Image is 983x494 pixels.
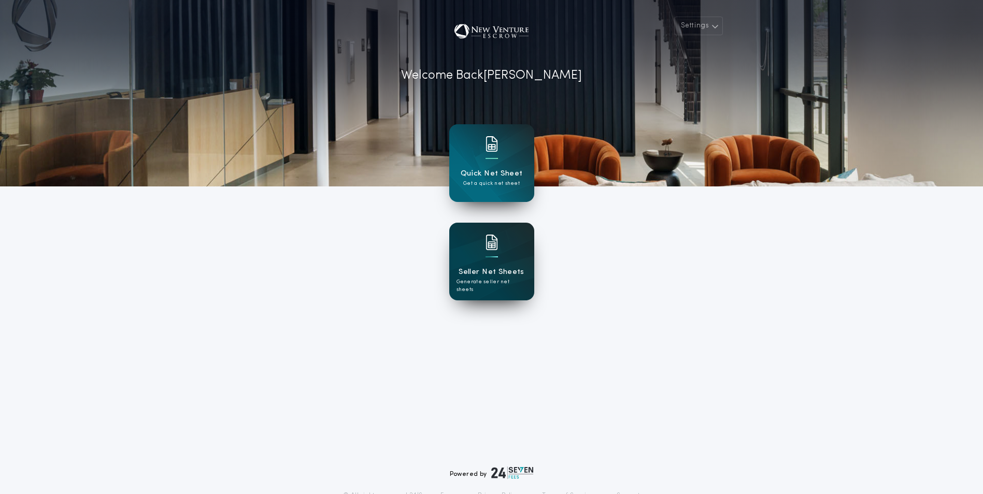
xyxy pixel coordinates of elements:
[491,467,534,479] img: logo
[457,278,527,294] p: Generate seller net sheets
[486,235,498,250] img: card icon
[445,17,538,48] img: account-logo
[459,266,524,278] h1: Seller Net Sheets
[449,223,534,300] a: card iconSeller Net SheetsGenerate seller net sheets
[486,136,498,152] img: card icon
[461,168,523,180] h1: Quick Net Sheet
[449,124,534,202] a: card iconQuick Net SheetGet a quick net sheet
[450,467,534,479] div: Powered by
[463,180,520,187] p: Get a quick net sheet
[401,66,582,85] p: Welcome Back [PERSON_NAME]
[674,17,723,35] button: Settings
